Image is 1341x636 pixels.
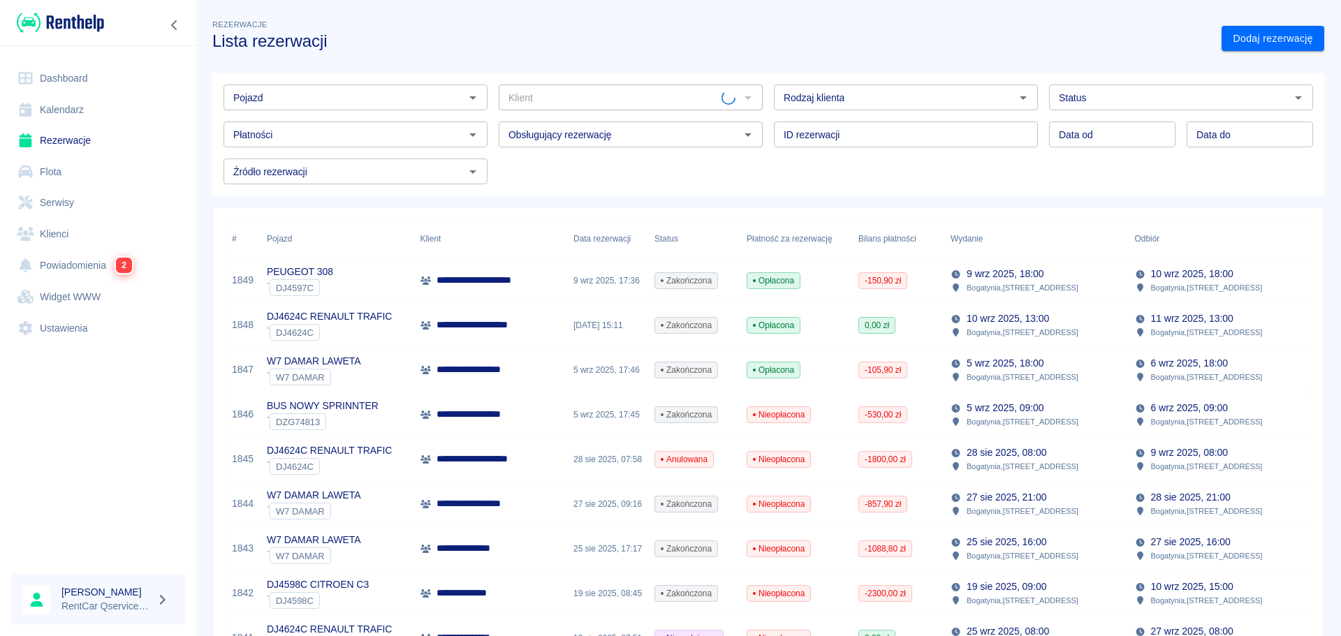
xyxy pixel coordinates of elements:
[267,413,379,430] div: `
[566,348,647,392] div: 5 wrz 2025, 17:46
[967,445,1046,460] p: 28 sie 2025, 08:00
[413,219,567,258] div: Klient
[267,443,392,458] p: DJ4624C RENAULT TRAFIC
[1151,460,1263,473] p: Bogatynia , [STREET_ADDRESS]
[1151,371,1263,383] p: Bogatynia , [STREET_ADDRESS]
[967,326,1078,339] p: Bogatynia , [STREET_ADDRESS]
[232,318,254,332] a: 1848
[1222,26,1324,52] a: Dodaj rezerwację
[116,258,132,273] span: 2
[859,319,895,332] span: 0,00 zł
[232,219,237,258] div: #
[967,579,1046,594] p: 19 sie 2025, 09:00
[270,551,330,561] span: W7 DAMAR
[967,281,1078,294] p: Bogatynia , [STREET_ADDRESS]
[967,505,1078,517] p: Bogatynia , [STREET_ADDRESS]
[747,408,810,421] span: Nieopłacona
[859,364,907,376] span: -105,90 zł
[232,407,254,422] a: 1846
[566,482,647,526] div: 27 sie 2025, 09:16
[270,327,319,338] span: DJ4624C
[1151,311,1233,326] p: 11 wrz 2025, 13:00
[232,541,254,556] a: 1843
[212,31,1210,51] h3: Lista rezerwacji
[11,156,185,188] a: Flota
[267,458,392,475] div: `
[566,526,647,571] div: 25 sie 2025, 17:17
[232,496,254,511] a: 1844
[267,533,361,547] p: W7 DAMAR LAWETA
[967,535,1046,549] p: 25 sie 2025, 16:00
[566,437,647,482] div: 28 sie 2025, 07:58
[11,63,185,94] a: Dashboard
[11,94,185,126] a: Kalendarz
[747,319,800,332] span: Opłacona
[851,219,944,258] div: Bilans płatności
[859,453,911,466] span: -1800,00 zł
[270,596,319,606] span: DJ4598C
[655,408,717,421] span: Zakończona
[859,408,907,421] span: -530,00 zł
[655,498,717,510] span: Zakończona
[566,258,647,303] div: 9 wrz 2025, 17:36
[270,506,330,517] span: W7 DAMAR
[655,364,717,376] span: Zakończona
[11,11,104,34] a: Renthelp logo
[1151,401,1228,415] p: 6 wrz 2025, 09:00
[1151,267,1233,281] p: 10 wrz 2025, 18:00
[267,503,361,519] div: `
[267,369,361,385] div: `
[11,281,185,313] a: Widget WWW
[270,372,330,383] span: W7 DAMAR
[1151,326,1263,339] p: Bogatynia , [STREET_ADDRESS]
[164,16,185,34] button: Zwiń nawigację
[859,498,907,510] span: -857,90 zł
[1151,535,1231,549] p: 27 sie 2025, 16:00
[859,274,907,287] span: -150,90 zł
[1151,579,1233,594] p: 10 wrz 2025, 15:00
[267,577,369,592] p: DJ4598C CITROEN C3
[1128,219,1312,258] div: Odbiór
[747,498,810,510] span: Nieopłacona
[1151,549,1263,562] p: Bogatynia , [STREET_ADDRESS]
[267,309,392,324] p: DJ4624C RENAULT TRAFIC
[267,547,361,564] div: `
[655,587,717,600] span: Zakończona
[859,542,911,555] span: -1088,80 zł
[212,20,267,29] span: Rezerwacje
[747,219,833,258] div: Płatność za rezerwację
[225,219,260,258] div: #
[951,219,983,258] div: Wydanie
[11,313,185,344] a: Ustawienia
[747,453,810,466] span: Nieopłacona
[11,219,185,250] a: Klienci
[967,460,1078,473] p: Bogatynia , [STREET_ADDRESS]
[967,356,1043,371] p: 5 wrz 2025, 18:00
[463,88,483,108] button: Otwórz
[420,219,441,258] div: Klient
[1151,415,1263,428] p: Bogatynia , [STREET_ADDRESS]
[647,219,740,258] div: Status
[232,452,254,466] a: 1845
[463,125,483,145] button: Otwórz
[573,219,631,258] div: Data rezerwacji
[740,219,851,258] div: Płatność za rezerwację
[232,273,254,288] a: 1849
[1151,490,1231,505] p: 28 sie 2025, 21:00
[858,219,916,258] div: Bilans płatności
[747,587,810,600] span: Nieopłacona
[61,599,151,614] p: RentCar Qservice Damar Parts
[267,592,369,609] div: `
[655,453,713,466] span: Anulowana
[267,219,292,258] div: Pojazd
[566,392,647,437] div: 5 wrz 2025, 17:45
[260,219,413,258] div: Pojazd
[967,401,1043,415] p: 5 wrz 2025, 09:00
[747,542,810,555] span: Nieopłacona
[1289,88,1308,108] button: Otwórz
[967,549,1078,562] p: Bogatynia , [STREET_ADDRESS]
[655,274,717,287] span: Zakończona
[1013,88,1033,108] button: Otwórz
[1151,445,1228,460] p: 9 wrz 2025, 08:00
[967,594,1078,607] p: Bogatynia , [STREET_ADDRESS]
